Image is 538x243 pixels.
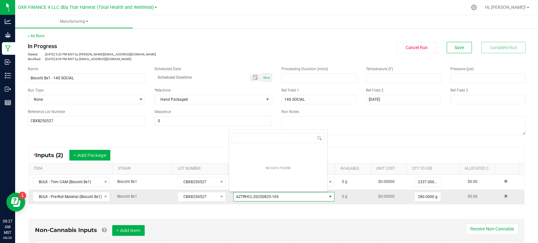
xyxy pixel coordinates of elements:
span: NO DATA FOUND [233,192,334,201]
span: Started: [28,52,45,57]
inline-svg: Inventory [5,72,11,79]
inline-svg: Outbound [5,86,11,92]
p: 08/26 [3,235,12,240]
iframe: Resource center unread badge [19,192,26,199]
span: NO DATA FOUND [33,192,110,201]
span: Hand Packaged [155,95,263,104]
p: [DATE] 8:09 PM MST by [EMAIL_ADDRESS][DOMAIN_NAME] [28,57,272,61]
a: ITEMSortable [34,166,110,171]
a: Sortable [500,166,517,171]
inline-svg: Reports [5,99,11,106]
span: $0.00 [467,194,477,199]
span: Processing Duration (mins) [281,67,328,71]
span: 0 [342,179,344,184]
span: Hi, [PERSON_NAME]! [485,5,526,10]
a: QTY TO USESortable [412,166,457,171]
span: Manufacturing [15,19,133,24]
span: CBXB250527 [178,192,217,201]
span: Ref Field 3 [450,88,468,93]
inline-svg: Grow [5,32,11,38]
a: AVAILABLESortable [340,166,368,171]
span: Ref Field 1 [281,88,299,93]
inline-svg: Analytics [5,18,11,25]
a: STRAINSortable [118,166,170,171]
input: NO DATA FOUND [232,133,325,143]
span: Modified: [28,57,45,61]
span: Sequence [154,110,171,114]
span: Run Notes [281,110,299,114]
span: Biscotti Bx1 [117,179,137,184]
span: Biscotti Bx1 [117,194,137,199]
span: 0 [342,194,344,199]
span: $0.00 [467,179,477,184]
span: g [345,179,347,184]
a: < All Runs [28,34,44,38]
span: DXR FINANCE 4 LLC dba True Harvest (Total Health and Wellness) [18,5,154,10]
span: Machine [156,88,171,93]
span: AZTRHCL-20250825-169 [236,195,279,199]
span: Scheduled Date [154,67,181,71]
span: Name [28,67,38,71]
a: Manufacturing [15,15,133,28]
span: Complete Run [490,45,517,50]
span: Cancel Run [406,45,428,50]
div: In Progress [28,42,272,50]
button: + Add Item [112,225,145,236]
span: BULK - Trim CAM (Biscotti Bx1) [33,178,101,186]
span: $0.00000 [378,179,395,184]
a: Allocated CostSortable [465,166,493,171]
span: Ref Field 2 [366,88,384,93]
div: Manage settings [470,4,478,10]
span: Toggle popup [250,73,262,81]
inline-svg: Inbound [5,59,11,65]
input: Scheduled Datetime [154,73,243,81]
span: Temperature (F) [366,67,393,71]
p: [DATE] 5:32 PM MST by [PERSON_NAME][EMAIL_ADDRESS][DOMAIN_NAME] [28,52,272,57]
p: 08:27 AM MST [3,218,12,235]
a: Unit CostSortable [376,166,404,171]
button: Cancel Run [396,42,437,53]
button: Complete Run [481,42,525,53]
a: LOT NUMBERSortable [178,166,225,171]
div: NO DATA FOUND [262,162,294,174]
span: Non-Cannabis Inputs [35,227,97,234]
span: Now [263,76,270,79]
button: Receive Non-Cannabis [466,223,518,234]
span: NO DATA FOUND [33,177,110,187]
span: Pressure (psi) [450,67,474,71]
inline-svg: Manufacturing [5,45,11,52]
span: g [345,194,347,199]
span: CBXB250527 [178,178,217,186]
button: Save [447,42,472,53]
span: Inputs (2) [35,152,69,159]
button: + Add Package [69,150,110,161]
span: Save [454,45,464,50]
span: None [28,95,137,104]
a: Add Non-Cannabis items that were also consumed in the run (e.g. gloves and packaging); Also add N... [102,227,107,234]
span: $0.00000 [378,194,395,199]
iframe: Resource center [6,193,25,212]
span: Reference Lot Number [28,110,65,114]
span: BULK - Pre-Roll Material (Biscotti Bx1) [33,192,101,201]
span: Run Type [28,88,43,93]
